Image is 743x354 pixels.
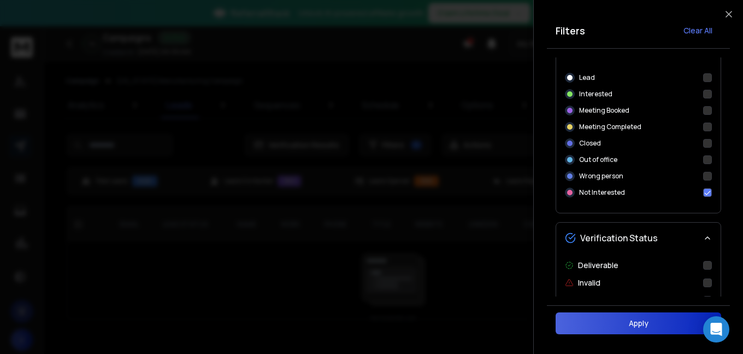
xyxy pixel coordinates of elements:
p: Out of office [579,155,617,164]
p: Wrong person [579,172,623,181]
button: Apply [556,312,721,334]
p: Invalid [578,277,600,288]
p: Deliverable [578,260,618,271]
p: Meeting Completed [579,123,641,131]
button: Clear All [675,20,721,42]
p: Closed [579,139,601,148]
span: Verification Status [580,231,658,245]
div: Open Intercom Messenger [703,316,729,343]
p: Interested [579,90,612,98]
p: Meeting Booked [579,106,629,115]
p: Not Interested [579,188,625,197]
div: Lead Status1 [556,66,721,213]
p: Lead [579,73,595,82]
button: Verification Status [556,223,721,253]
h2: Filters [556,23,585,38]
p: Risky [578,295,597,306]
